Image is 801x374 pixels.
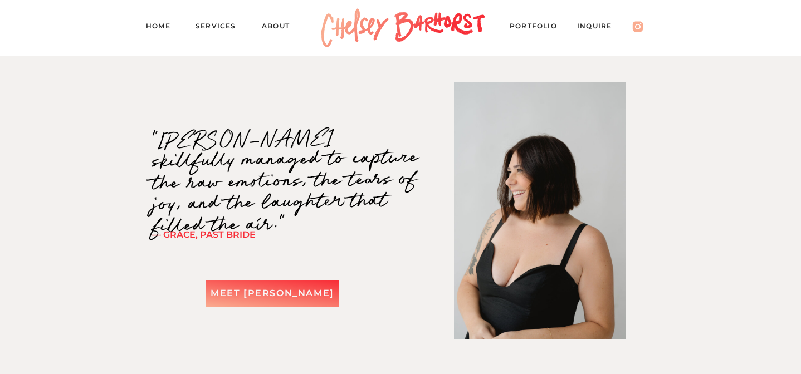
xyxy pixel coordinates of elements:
[152,227,315,239] h3: — Grace, past Bride
[152,126,421,224] p: "[PERSON_NAME] skillfully managed to capture the raw emotions, the tears of joy, and the laughter...
[510,20,568,36] a: PORTFOLIO
[196,20,246,36] a: Services
[262,20,300,36] a: About
[577,20,623,36] a: Inquire
[146,20,179,36] a: Home
[206,286,339,302] a: Meet [PERSON_NAME]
